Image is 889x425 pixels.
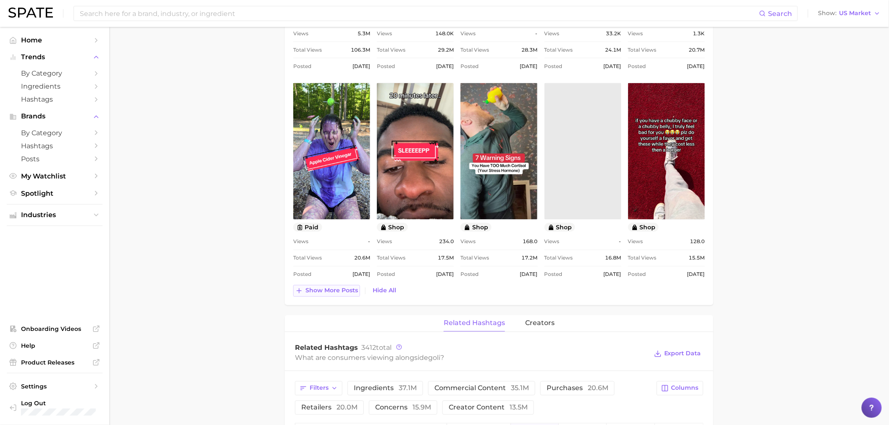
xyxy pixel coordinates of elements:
span: Columns [671,385,699,392]
span: Home [21,36,88,44]
span: [DATE] [604,61,621,71]
span: [DATE] [687,270,705,280]
button: shop [460,223,492,232]
a: Home [7,34,103,47]
span: 37.1m [399,384,417,392]
span: Posted [293,270,311,280]
span: Posted [628,61,646,71]
span: Total Views [293,253,322,263]
span: 148.0k [435,29,454,39]
button: shop [377,223,408,232]
span: Views [628,237,643,247]
button: Hide All [371,285,398,296]
span: - [619,237,621,247]
span: 3412 [361,344,376,352]
span: Views [377,237,392,247]
span: Onboarding Videos [21,325,88,333]
input: Search here for a brand, industry, or ingredient [79,6,759,21]
div: What are consumers viewing alongside ? [295,352,648,364]
span: 16.8m [605,253,621,263]
span: Posted [460,61,479,71]
span: Total Views [544,253,573,263]
span: total [361,344,392,352]
span: commercial content [434,385,529,392]
a: Log out. Currently logged in with e-mail lauren.alexander@emersongroup.com. [7,397,103,418]
button: Industries [7,209,103,221]
button: Columns [657,381,703,396]
span: purchases [547,385,608,392]
a: Help [7,339,103,352]
span: 168.0 [523,237,538,247]
span: [DATE] [436,61,454,71]
span: 234.0 [439,237,454,247]
span: Product Releases [21,359,88,366]
span: by Category [21,69,88,77]
span: Show [818,11,837,16]
span: retailers [301,404,358,411]
a: Ingredients [7,80,103,93]
span: 33.2k [606,29,621,39]
span: Hashtags [21,95,88,103]
span: Views [628,29,643,39]
span: [DATE] [520,61,538,71]
span: Trends [21,53,88,61]
span: Posted [377,61,395,71]
span: Total Views [460,253,489,263]
span: Spotlight [21,189,88,197]
span: 20.0m [337,404,358,412]
span: 15.9m [413,404,431,412]
span: 24.1m [605,45,621,55]
span: Hide All [373,287,396,294]
span: [DATE] [352,61,370,71]
span: Posted [293,61,311,71]
span: 17.2m [522,253,538,263]
span: Total Views [544,45,573,55]
span: Views [293,237,308,247]
button: shop [628,223,659,232]
span: 1.3k [693,29,705,39]
span: related hashtags [444,320,505,327]
span: 5.3m [358,29,370,39]
span: Views [460,237,476,247]
span: 20.6m [588,384,608,392]
span: Hashtags [21,142,88,150]
span: Total Views [628,253,657,263]
span: [DATE] [352,270,370,280]
span: 35.1m [511,384,529,392]
span: 128.0 [690,237,705,247]
span: Show more posts [305,287,358,294]
span: 28.3m [522,45,538,55]
span: Views [544,237,560,247]
span: [DATE] [687,61,705,71]
a: Hashtags [7,139,103,152]
a: Onboarding Videos [7,323,103,335]
span: [DATE] [604,270,621,280]
button: Show more posts [293,285,360,297]
span: US Market [839,11,871,16]
span: Posted [544,270,563,280]
span: [DATE] [436,270,454,280]
button: paid [293,223,322,232]
a: Settings [7,380,103,393]
span: concerns [375,404,431,411]
span: Posts [21,155,88,163]
span: Views [544,29,560,39]
a: Hashtags [7,93,103,106]
span: - [368,237,370,247]
span: Ingredients [21,82,88,90]
a: by Category [7,126,103,139]
span: ingredients [354,385,417,392]
a: Product Releases [7,356,103,369]
span: 17.5m [438,253,454,263]
span: 106.3m [351,45,370,55]
span: Posted [377,270,395,280]
span: 20.7m [689,45,705,55]
button: Filters [295,381,342,396]
span: Brands [21,113,88,120]
span: - [536,29,538,39]
button: Export Data [652,348,703,360]
span: Total Views [377,253,405,263]
button: Trends [7,51,103,63]
span: Posted [544,61,563,71]
span: My Watchlist [21,172,88,180]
